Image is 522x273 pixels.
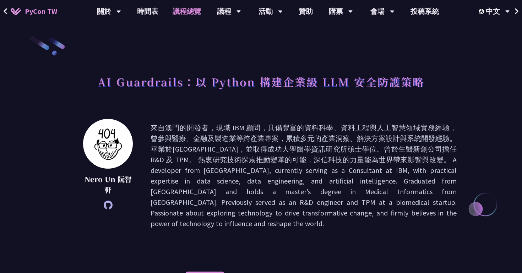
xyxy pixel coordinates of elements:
h1: AI Guardrails：以 Python 構建企業級 LLM 安全防護策略 [98,71,424,92]
img: Locale Icon [479,9,486,14]
span: PyCon TW [25,6,57,17]
img: Home icon of PyCon TW 2025 [11,8,21,15]
img: Nero Un 阮智軒 [83,119,133,169]
a: PyCon TW [4,2,64,20]
p: Nero Un 阮智軒 [83,174,133,195]
p: 來自澳門的開發者，現職 IBM 顧問，具備豐富的資料科學、資料工程與人工智慧領域實務經驗，曾參與醫療、金融及製造業等跨產業專案，累積多元的產業洞察、解決方案設計與系統開發經驗。 畢業於[GEOG... [151,122,457,229]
